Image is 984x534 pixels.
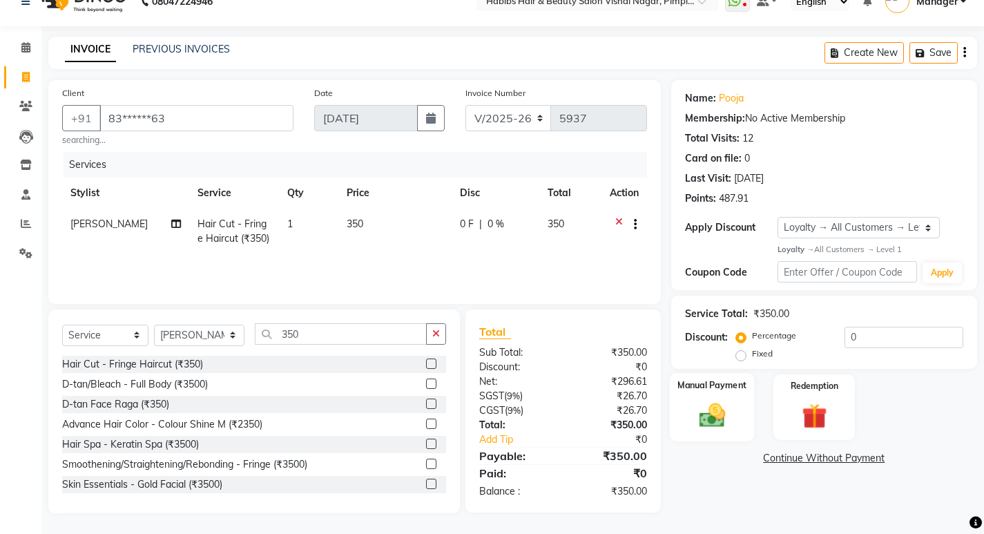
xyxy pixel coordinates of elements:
[563,484,657,499] div: ₹350.00
[469,418,563,432] div: Total:
[62,397,169,412] div: D-tan Face Raga (₹350)
[563,465,657,481] div: ₹0
[744,151,750,166] div: 0
[579,432,657,447] div: ₹0
[479,325,511,339] span: Total
[685,171,731,186] div: Last Visit:
[674,451,974,466] a: Continue Without Payment
[508,405,521,416] span: 9%
[488,217,504,231] span: 0 %
[563,403,657,418] div: ₹26.70
[752,347,773,360] label: Fixed
[685,151,742,166] div: Card on file:
[742,131,753,146] div: 12
[909,42,958,64] button: Save
[691,401,733,430] img: _cash.svg
[563,374,657,389] div: ₹296.61
[677,379,746,392] label: Manual Payment
[70,218,148,230] span: [PERSON_NAME]
[452,178,540,209] th: Disc
[752,330,796,342] label: Percentage
[469,403,563,418] div: ( )
[685,111,963,126] div: No Active Membership
[62,178,189,209] th: Stylist
[685,265,778,280] div: Coupon Code
[133,43,230,55] a: PREVIOUS INVOICES
[62,87,84,99] label: Client
[347,218,363,230] span: 350
[64,152,657,178] div: Services
[548,218,564,230] span: 350
[255,323,427,345] input: Search or Scan
[99,105,293,131] input: Search by Name/Mobile/Email/Code
[778,245,814,254] strong: Loyalty →
[469,465,563,481] div: Paid:
[469,374,563,389] div: Net:
[563,389,657,403] div: ₹26.70
[479,390,504,402] span: SGST
[469,345,563,360] div: Sub Total:
[923,263,962,283] button: Apply
[62,105,101,131] button: +91
[563,448,657,464] div: ₹350.00
[189,178,279,209] th: Service
[62,437,199,452] div: Hair Spa - Keratin Spa (₹3500)
[62,477,222,492] div: Skin Essentials - Gold Facial (₹3500)
[685,191,716,206] div: Points:
[62,377,208,392] div: D-tan/Bleach - Full Body (₹3500)
[563,360,657,374] div: ₹0
[62,417,262,432] div: Advance Hair Color - Colour Shine M (₹2350)
[460,217,474,231] span: 0 F
[197,218,269,245] span: Hair Cut - Fringe Haircut (₹350)
[778,244,963,256] div: All Customers → Level 1
[601,178,647,209] th: Action
[62,134,293,146] small: searching...
[685,307,748,321] div: Service Total:
[719,191,749,206] div: 487.91
[794,401,835,432] img: _gift.svg
[479,217,482,231] span: |
[469,448,563,464] div: Payable:
[685,220,778,235] div: Apply Discount
[507,390,520,401] span: 9%
[734,171,764,186] div: [DATE]
[62,357,203,372] div: Hair Cut - Fringe Haircut (₹350)
[469,360,563,374] div: Discount:
[287,218,293,230] span: 1
[62,457,307,472] div: Smoothening/Straightening/Rebonding - Fringe (₹3500)
[469,389,563,403] div: ( )
[719,91,744,106] a: Pooja
[685,330,728,345] div: Discount:
[279,178,339,209] th: Qty
[314,87,333,99] label: Date
[791,380,838,392] label: Redemption
[479,404,505,417] span: CGST
[563,345,657,360] div: ₹350.00
[778,261,917,283] input: Enter Offer / Coupon Code
[469,484,563,499] div: Balance :
[685,111,745,126] div: Membership:
[685,131,740,146] div: Total Visits:
[753,307,789,321] div: ₹350.00
[824,42,904,64] button: Create New
[685,91,716,106] div: Name:
[563,418,657,432] div: ₹350.00
[539,178,601,209] th: Total
[65,37,116,62] a: INVOICE
[469,432,579,447] a: Add Tip
[465,87,525,99] label: Invoice Number
[338,178,451,209] th: Price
